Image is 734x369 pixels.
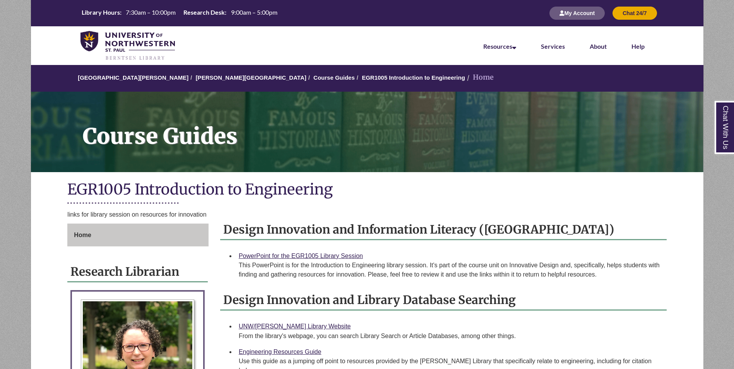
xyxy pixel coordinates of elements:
[79,8,123,17] th: Library Hours:
[74,232,91,238] span: Home
[74,92,703,162] h1: Course Guides
[239,253,363,259] a: PowerPoint for the EGR1005 Library Session
[79,8,281,18] table: Hours Today
[239,348,321,355] a: Engineering Resources Guide
[613,10,657,16] a: Chat 24/7
[590,43,607,50] a: About
[549,7,605,20] button: My Account
[79,8,281,19] a: Hours Today
[483,43,516,50] a: Resources
[239,261,660,279] div: This PowerPoint is for the Introduction to Engineering library session. It's part of the course u...
[239,331,660,341] div: From the library's webpage, you can search Library Search or Article Databases, among other things.
[80,31,175,61] img: UNWSP Library Logo
[67,224,209,247] div: Guide Page Menu
[78,74,188,81] a: [GEOGRAPHIC_DATA][PERSON_NAME]
[126,9,176,16] span: 7:30am – 10:00pm
[67,224,209,247] a: Home
[231,9,277,16] span: 9:00am – 5:00pm
[67,262,208,282] h2: Research Librarian
[362,74,465,81] a: EGR1005 Introduction to Engineering
[239,323,351,330] a: UNW/[PERSON_NAME] Library Website
[31,92,703,172] a: Course Guides
[613,7,657,20] button: Chat 24/7
[220,290,667,311] h2: Design Innovation and Library Database Searching
[67,180,666,200] h1: EGR1005 Introduction to Engineering
[541,43,565,50] a: Services
[67,211,206,218] span: links for library session on resources for innovation
[465,72,494,83] li: Home
[180,8,228,17] th: Research Desk:
[196,74,306,81] a: [PERSON_NAME][GEOGRAPHIC_DATA]
[631,43,645,50] a: Help
[220,220,667,240] h2: Design Innovation and Information Literacy ([GEOGRAPHIC_DATA])
[313,74,355,81] a: Course Guides
[549,10,605,16] a: My Account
